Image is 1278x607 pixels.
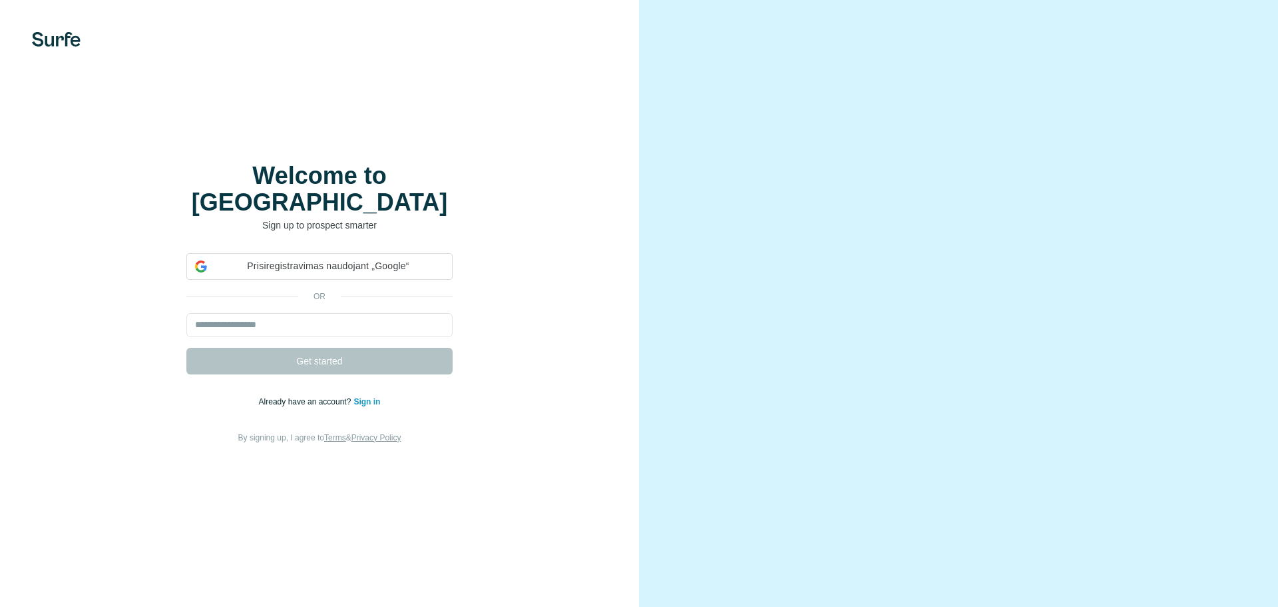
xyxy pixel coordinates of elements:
[298,291,341,303] p: or
[238,433,401,442] span: By signing up, I agree to &
[212,259,444,273] span: Prisiregistravimas naudojant „Google“
[351,433,401,442] a: Privacy Policy
[259,397,354,406] span: Already have an account?
[324,433,346,442] a: Terms
[186,219,453,232] p: Sign up to prospect smarter
[186,163,453,216] h1: Welcome to [GEOGRAPHIC_DATA]
[32,32,81,47] img: Surfe's logo
[353,397,380,406] a: Sign in
[186,253,453,280] div: Prisiregistravimas naudojant „Google“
